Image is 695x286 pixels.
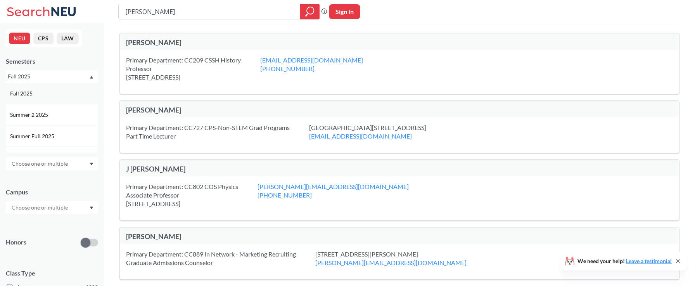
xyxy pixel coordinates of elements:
[6,57,98,66] div: Semesters
[6,188,98,196] div: Campus
[90,206,93,210] svg: Dropdown arrow
[9,33,30,44] button: NEU
[315,250,486,267] div: [STREET_ADDRESS][PERSON_NAME]
[8,72,89,81] div: Fall 2025
[6,269,98,277] span: Class Type
[124,5,295,18] input: Class, professor, course number, "phrase"
[126,123,309,140] div: Primary Department: CC727 CPS-Non-STEM Grad Programs Part Time Lecturer
[300,4,320,19] div: magnifying glass
[90,76,93,79] svg: Dropdown arrow
[126,232,399,241] div: [PERSON_NAME]
[10,89,34,98] span: Fall 2025
[260,65,315,72] a: [PHONE_NUMBER]
[309,132,412,140] a: [EMAIL_ADDRESS][DOMAIN_NAME]
[315,259,467,266] a: [PERSON_NAME][EMAIL_ADDRESS][DOMAIN_NAME]
[126,38,399,47] div: [PERSON_NAME]
[126,182,258,208] div: Primary Department: CC802 COS Physics Associate Professor [STREET_ADDRESS]
[577,258,672,264] span: We need your help!
[126,106,399,114] div: [PERSON_NAME]
[57,33,79,44] button: LAW
[6,157,98,170] div: Dropdown arrow
[33,33,54,44] button: CPS
[329,4,360,19] button: Sign In
[626,258,672,264] a: Leave a testimonial
[8,159,73,168] input: Choose one or multiple
[258,191,312,199] a: [PHONE_NUMBER]
[90,163,93,166] svg: Dropdown arrow
[305,6,315,17] svg: magnifying glass
[309,123,446,140] div: [GEOGRAPHIC_DATA][STREET_ADDRESS]
[6,238,26,247] p: Honors
[258,183,409,190] a: [PERSON_NAME][EMAIL_ADDRESS][DOMAIN_NAME]
[6,70,98,83] div: Fall 2025Dropdown arrowFall 2025Summer 2 2025Summer Full 2025Summer 1 2025Spring 2025Fall 2024Sum...
[126,56,260,81] div: Primary Department: CC209 CSSH History Professor [STREET_ADDRESS]
[10,132,56,140] span: Summer Full 2025
[10,111,50,119] span: Summer 2 2025
[6,201,98,214] div: Dropdown arrow
[126,165,399,173] div: J [PERSON_NAME]
[126,250,315,267] div: Primary Department: CC889 In Network - Marketing Recruiting Graduate Admissions Counselor
[260,56,363,64] a: [EMAIL_ADDRESS][DOMAIN_NAME]
[8,203,73,212] input: Choose one or multiple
